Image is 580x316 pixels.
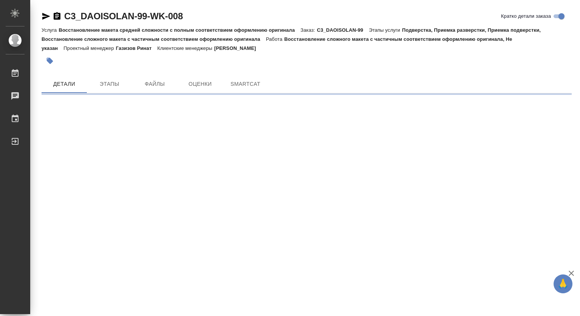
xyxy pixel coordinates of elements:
[557,276,569,292] span: 🙏
[52,12,62,21] button: Скопировать ссылку
[554,274,572,293] button: 🙏
[46,79,82,89] span: Детали
[91,79,128,89] span: Этапы
[227,79,264,89] span: SmartCat
[301,27,317,33] p: Заказ:
[182,79,218,89] span: Оценки
[157,45,214,51] p: Клиентские менеджеры
[214,45,262,51] p: [PERSON_NAME]
[501,12,551,20] span: Кратко детали заказа
[42,53,58,69] button: Добавить тэг
[317,27,369,33] p: C3_DAOISOLAN-99
[42,27,59,33] p: Услуга
[369,27,402,33] p: Этапы услуги
[116,45,157,51] p: Газизов Ринат
[266,36,284,42] p: Работа
[42,12,51,21] button: Скопировать ссылку для ЯМессенджера
[64,11,183,21] a: C3_DAOISOLAN-99-WK-008
[137,79,173,89] span: Файлы
[59,27,300,33] p: Восстановление макета средней сложности с полным соответствием оформлению оригинала
[63,45,116,51] p: Проектный менеджер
